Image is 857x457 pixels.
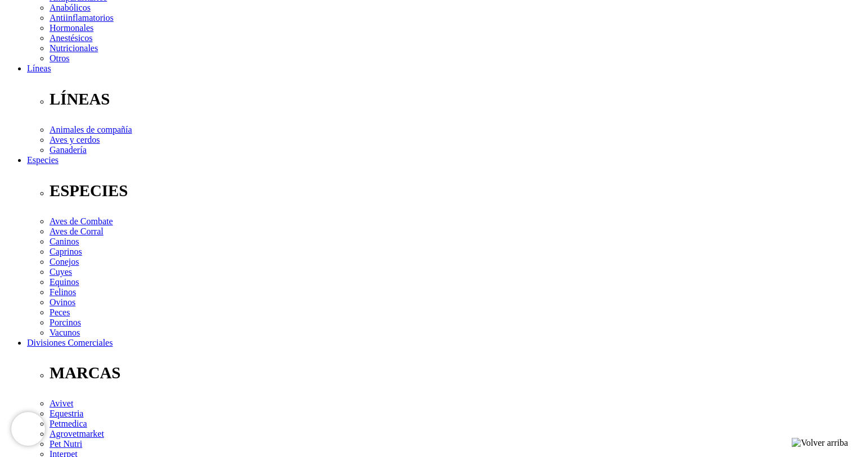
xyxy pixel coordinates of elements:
a: Ganadería [50,145,87,155]
p: MARCAS [50,364,852,382]
a: Ovinos [50,297,75,307]
a: Equestria [50,409,83,418]
a: Conejos [50,257,79,266]
a: Nutricionales [50,43,98,53]
a: Anestésicos [50,33,92,43]
a: Aves de Corral [50,227,104,236]
a: Pet Nutri [50,439,82,449]
a: Vacunos [50,328,80,337]
a: Líneas [27,64,51,73]
a: Otros [50,53,70,63]
a: Peces [50,307,70,317]
a: Aves de Combate [50,216,113,226]
a: Antiinflamatorios [50,13,114,22]
a: Felinos [50,287,76,297]
a: Caninos [50,237,79,246]
a: Agrovetmarket [50,429,104,438]
p: LÍNEAS [50,90,852,108]
a: Avivet [50,399,73,408]
a: Equinos [50,277,79,287]
p: ESPECIES [50,182,852,200]
a: Animales de compañía [50,125,132,134]
a: Cuyes [50,267,72,277]
iframe: Brevo live chat [11,412,45,446]
img: Volver arriba [792,438,848,448]
a: Porcinos [50,318,81,327]
a: Petmedica [50,419,87,428]
a: Caprinos [50,247,82,256]
a: Anabólicos [50,3,91,12]
a: Especies [27,155,59,165]
a: Aves y cerdos [50,135,100,144]
a: Divisiones Comerciales [27,338,113,347]
a: Hormonales [50,23,93,33]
